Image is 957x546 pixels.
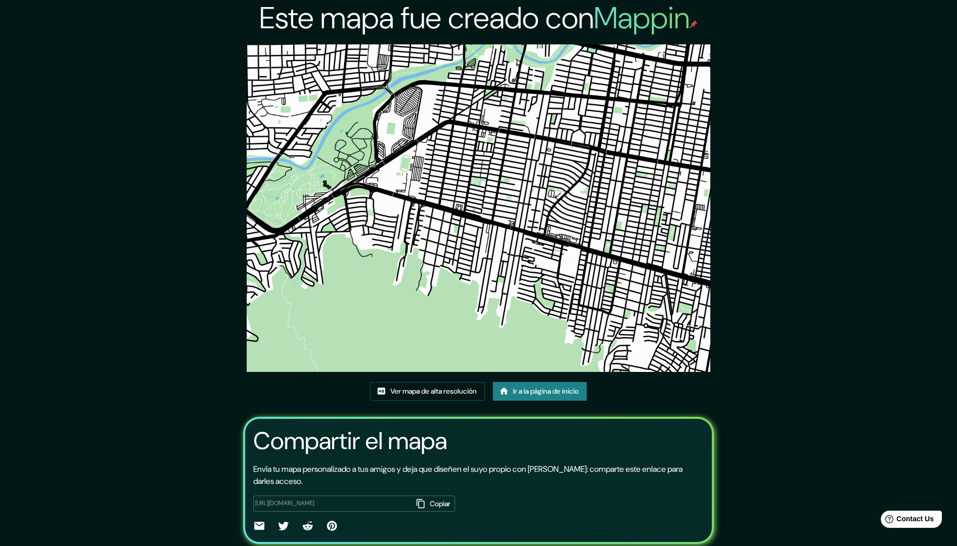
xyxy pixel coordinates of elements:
[513,385,579,398] font: Ir a la página de inicio
[867,507,946,535] iframe: Help widget launcher
[413,496,455,512] button: Copiar
[493,382,587,401] a: Ir a la página de inicio
[430,498,451,510] font: Copiar
[370,382,485,401] a: Ver mapa de alta resolución
[253,427,447,455] h3: Compartir el mapa
[247,44,710,372] img: created-map
[253,463,704,487] p: Envía tu mapa personalizado a tus amigos y deja que diseñen el suyo propio con [PERSON_NAME]: com...
[390,385,477,398] font: Ver mapa de alta resolución
[690,20,698,28] img: mappin-pin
